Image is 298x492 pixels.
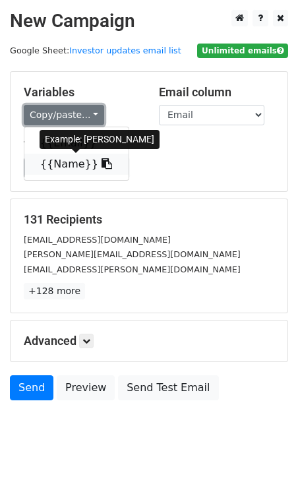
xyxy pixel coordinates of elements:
a: {{Email}} [24,133,129,154]
a: Unlimited emails [197,46,288,55]
a: Send Test Email [118,375,218,400]
div: Chatt-widget [232,429,298,492]
iframe: Chat Widget [232,429,298,492]
small: [EMAIL_ADDRESS][PERSON_NAME][DOMAIN_NAME] [24,264,241,274]
h5: 131 Recipients [24,212,274,227]
small: [PERSON_NAME][EMAIL_ADDRESS][DOMAIN_NAME] [24,249,241,259]
a: {{Name}} [24,154,129,175]
span: Unlimited emails [197,44,288,58]
a: Send [10,375,53,400]
div: Example: [PERSON_NAME] [40,130,160,149]
h5: Advanced [24,334,274,348]
h5: Variables [24,85,139,100]
small: [EMAIL_ADDRESS][DOMAIN_NAME] [24,235,171,245]
h5: Email column [159,85,274,100]
a: Copy/paste... [24,105,104,125]
small: Google Sheet: [10,46,181,55]
a: Preview [57,375,115,400]
a: Investor updates email list [69,46,181,55]
a: +128 more [24,283,85,299]
h2: New Campaign [10,10,288,32]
